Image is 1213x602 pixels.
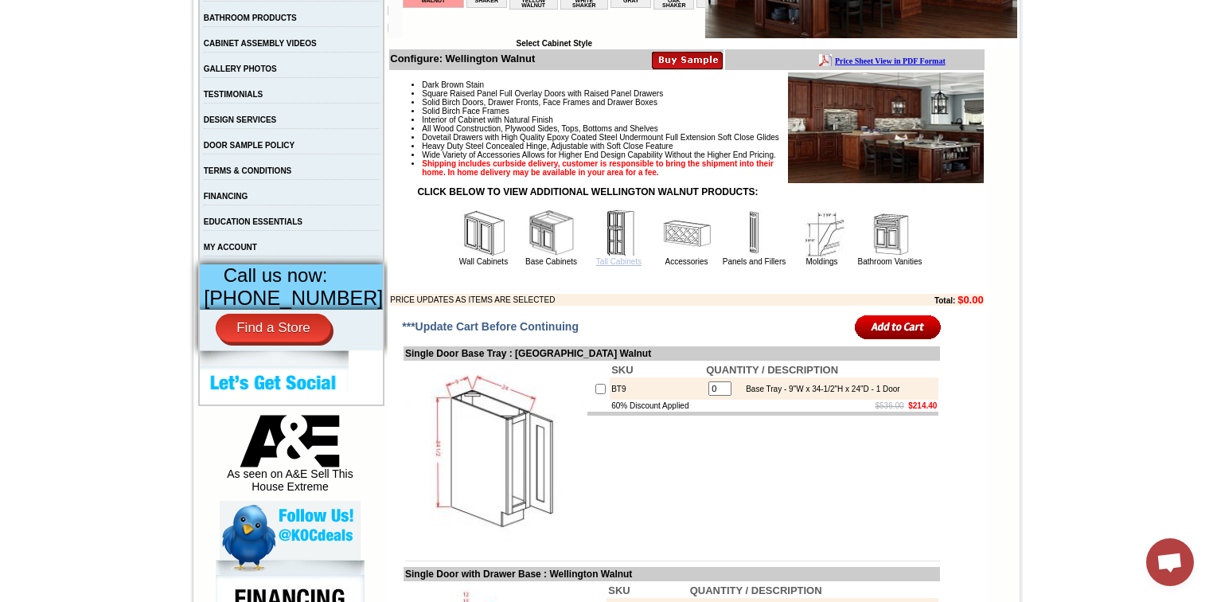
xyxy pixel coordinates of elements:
[204,217,302,226] a: EDUCATION ESSENTIALS
[405,362,584,541] img: Single Door Base Tray
[665,257,708,266] a: Accessories
[855,314,942,340] input: Add to Cart
[459,257,508,266] a: Wall Cabinets
[422,115,553,124] span: Interior of Cabinet with Natural Finish
[18,2,129,16] a: Price Sheet View in PDF Format
[204,287,383,309] span: [PHONE_NUMBER]
[460,209,508,257] img: Wall Cabinets
[422,124,657,133] span: All Wood Construction, Plywood Sides, Tops, Bottoms and Shelves
[204,115,277,124] a: DESIGN SERVICES
[107,72,155,90] td: [PERSON_NAME] Yellow Walnut
[422,98,657,107] span: Solid Birch Doors, Drawer Fronts, Face Frames and Drawer Boxes
[610,377,704,400] td: BT9
[204,90,263,99] a: TESTIMONIALS
[404,567,940,581] td: Single Door with Drawer Base : Wellington Walnut
[723,257,786,266] a: Panels and Fillers
[208,72,248,88] td: Baycreek Gray
[805,257,837,266] a: Moldings
[204,14,297,22] a: BATHROOM PRODUCTS
[788,72,984,183] img: Product Image
[390,53,535,64] b: Configure: Wellington Walnut
[528,209,575,257] img: Base Cabinets
[422,80,484,89] span: Dark Brown Stain
[64,72,104,88] td: Alabaster Shaker
[204,192,248,201] a: FINANCING
[422,142,673,150] span: Heavy Duty Steel Concealed Hinge, Adjustable with Soft Close Feature
[731,209,778,257] img: Panels and Fillers
[610,400,704,412] td: 60% Discount Applied
[690,584,822,596] b: QUANTITY / DESCRIPTION
[798,209,846,257] img: Moldings
[663,209,711,257] img: Accessories
[402,320,579,333] span: ***Update Cart Before Continuing
[204,141,294,150] a: DOOR SAMPLE POLICY
[611,364,633,376] b: SKU
[596,257,642,266] a: Tall Cabinets
[422,133,779,142] span: Dovetail Drawers with High Quality Epoxy Coated Steel Undermount Full Extension Soft Close Glides
[204,166,292,175] a: TERMS & CONDITIONS
[1146,538,1194,586] div: Open chat
[516,39,592,48] b: Select Cabinet Style
[608,584,630,596] b: SKU
[866,209,914,257] img: Bathroom Vanities
[934,296,955,305] b: Total:
[204,64,277,73] a: GALLERY PHOTOS
[18,6,129,15] b: Price Sheet View in PDF Format
[876,401,904,410] s: $536.00
[422,159,774,177] strong: Shipping includes curbside delivery, customer is responsible to bring the shipment into their hom...
[908,401,937,410] b: $214.40
[422,150,775,159] span: Wide Variety of Accessories Allows for Higher End Design Capability Without the Higher End Pricing.
[422,107,509,115] span: Solid Birch Face Frames
[251,72,291,90] td: Beachwood Oak Shaker
[220,415,361,501] div: As seen on A&E Sell This House Extreme
[158,72,206,90] td: [PERSON_NAME] White Shaker
[706,364,838,376] b: QUANTITY / DESCRIPTION
[2,4,15,17] img: pdf.png
[390,294,847,306] td: PRICE UPDATES AS ITEMS ARE SELECTED
[204,39,317,48] a: CABINET ASSEMBLY VIDEOS
[417,186,758,197] strong: CLICK BELOW TO VIEW ADDITIONAL WELLINGTON WALNUT PRODUCTS:
[858,257,922,266] a: Bathroom Vanities
[204,243,257,252] a: MY ACCOUNT
[216,314,331,342] a: Find a Store
[738,385,900,393] div: Base Tray - 9"W x 34-1/2"H x 24"D - 1 Door
[595,209,643,257] img: Tall Cabinets
[294,72,334,88] td: Bellmonte Maple
[958,294,984,306] b: $0.00
[404,346,940,361] td: Single Door Base Tray : [GEOGRAPHIC_DATA] Walnut
[525,257,577,266] a: Base Cabinets
[224,264,328,286] span: Call us now:
[422,89,663,98] span: Square Raised Panel Full Overlay Doors with Raised Panel Drawers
